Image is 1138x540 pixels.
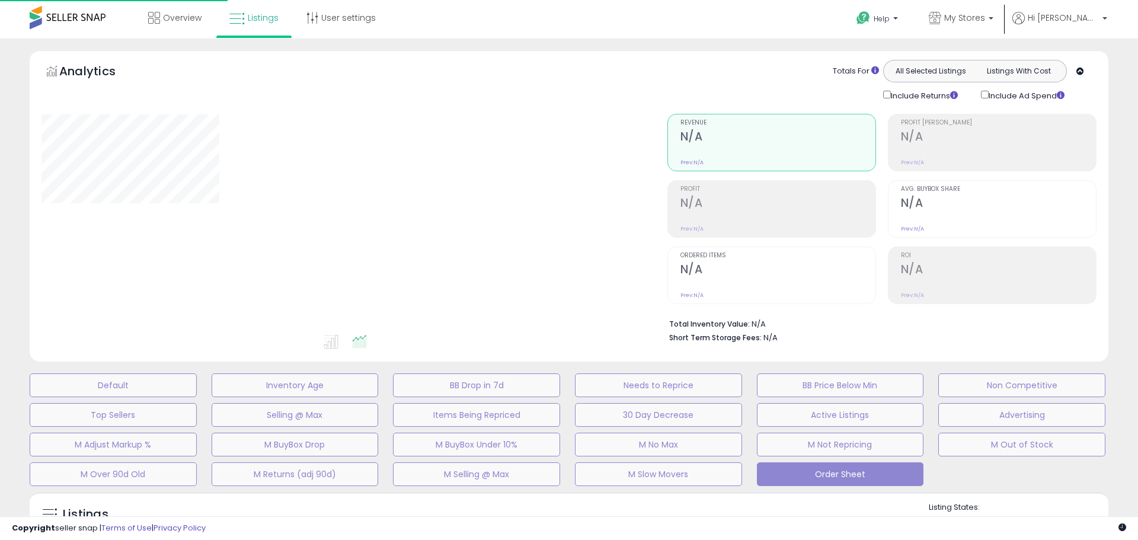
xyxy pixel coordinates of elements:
[163,12,202,24] span: Overview
[393,433,560,456] button: M BuyBox Under 10%
[30,373,197,397] button: Default
[757,462,924,486] button: Order Sheet
[680,225,704,232] small: Prev: N/A
[680,130,875,146] h2: N/A
[212,403,379,427] button: Selling @ Max
[680,263,875,279] h2: N/A
[12,523,206,534] div: seller snap | |
[575,462,742,486] button: M Slow Movers
[575,403,742,427] button: 30 Day Decrease
[944,12,985,24] span: My Stores
[833,66,879,77] div: Totals For
[901,196,1096,212] h2: N/A
[901,130,1096,146] h2: N/A
[680,120,875,126] span: Revenue
[938,373,1105,397] button: Non Competitive
[974,63,1063,79] button: Listings With Cost
[874,14,890,24] span: Help
[856,11,871,25] i: Get Help
[212,373,379,397] button: Inventory Age
[874,88,972,102] div: Include Returns
[30,403,197,427] button: Top Sellers
[680,253,875,259] span: Ordered Items
[59,63,139,82] h5: Analytics
[847,2,910,39] a: Help
[669,316,1088,330] li: N/A
[680,292,704,299] small: Prev: N/A
[212,433,379,456] button: M BuyBox Drop
[669,333,762,343] b: Short Term Storage Fees:
[212,462,379,486] button: M Returns (adj 90d)
[12,522,55,533] strong: Copyright
[901,292,924,299] small: Prev: N/A
[972,88,1083,102] div: Include Ad Spend
[887,63,975,79] button: All Selected Listings
[901,253,1096,259] span: ROI
[757,433,924,456] button: M Not Repricing
[30,462,197,486] button: M Over 90d Old
[901,159,924,166] small: Prev: N/A
[575,433,742,456] button: M No Max
[393,403,560,427] button: Items Being Repriced
[1028,12,1099,24] span: Hi [PERSON_NAME]
[757,373,924,397] button: BB Price Below Min
[901,263,1096,279] h2: N/A
[393,373,560,397] button: BB Drop in 7d
[938,433,1105,456] button: M Out of Stock
[938,403,1105,427] button: Advertising
[680,159,704,166] small: Prev: N/A
[901,120,1096,126] span: Profit [PERSON_NAME]
[575,373,742,397] button: Needs to Reprice
[393,462,560,486] button: M Selling @ Max
[901,225,924,232] small: Prev: N/A
[757,403,924,427] button: Active Listings
[680,196,875,212] h2: N/A
[669,319,750,329] b: Total Inventory Value:
[763,332,778,343] span: N/A
[1012,12,1107,39] a: Hi [PERSON_NAME]
[680,186,875,193] span: Profit
[30,433,197,456] button: M Adjust Markup %
[248,12,279,24] span: Listings
[901,186,1096,193] span: Avg. Buybox Share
